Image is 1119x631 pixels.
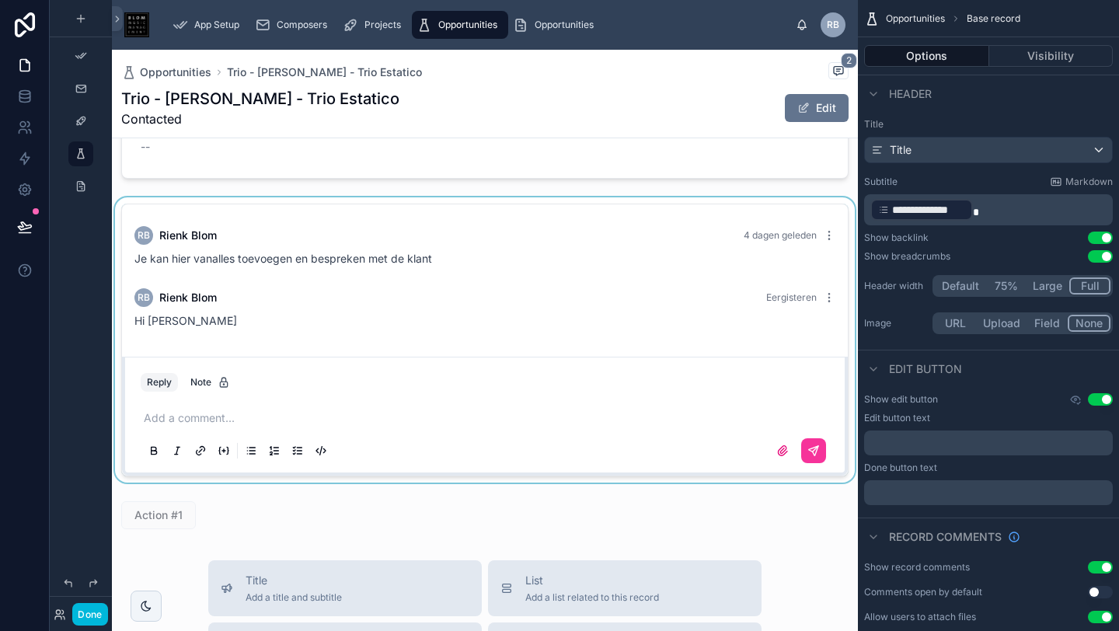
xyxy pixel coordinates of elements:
[864,412,930,424] label: Edit button text
[976,315,1027,332] button: Upload
[525,573,659,588] span: List
[935,315,976,332] button: URL
[864,232,929,244] div: Show backlink
[864,45,989,67] button: Options
[967,12,1020,25] span: Base record
[246,591,342,604] span: Add a title and subtitle
[828,62,849,82] button: 2
[827,19,839,31] span: RB
[864,462,937,474] label: Done button text
[1068,315,1110,332] button: None
[864,118,1113,131] label: Title
[886,12,945,25] span: Opportunities
[121,110,399,128] span: Contacted
[864,194,1113,225] div: scrollable content
[121,64,211,80] a: Opportunities
[140,64,211,80] span: Opportunities
[72,603,107,626] button: Done
[338,11,412,39] a: Projects
[227,64,422,80] a: Trio - [PERSON_NAME] - Trio Estatico
[864,561,970,573] div: Show record comments
[364,19,401,31] span: Projects
[889,529,1002,545] span: Record comments
[864,250,950,263] div: Show breadcrumbs
[989,45,1114,67] button: Visibility
[488,560,762,616] button: ListAdd a list related to this record
[986,277,1026,295] button: 75%
[121,88,399,110] h1: Trio - [PERSON_NAME] - Trio Estatico
[168,11,250,39] a: App Setup
[250,11,338,39] a: Composers
[1027,315,1068,332] button: Field
[864,480,1113,505] div: scrollable content
[890,142,912,158] span: Title
[162,8,796,42] div: scrollable content
[785,94,849,122] button: Edit
[864,431,1113,455] div: scrollable content
[208,560,482,616] button: TitleAdd a title and subtitle
[841,53,857,68] span: 2
[124,12,149,37] img: App logo
[864,393,938,406] label: Show edit button
[246,573,342,588] span: Title
[438,19,497,31] span: Opportunities
[889,86,932,102] span: Header
[412,11,508,39] a: Opportunities
[864,137,1113,163] button: Title
[194,19,239,31] span: App Setup
[525,591,659,604] span: Add a list related to this record
[864,586,982,598] div: Comments open by default
[864,280,926,292] label: Header width
[1050,176,1113,188] a: Markdown
[1065,176,1113,188] span: Markdown
[864,317,926,329] label: Image
[277,19,327,31] span: Composers
[1069,277,1110,295] button: Full
[1026,277,1069,295] button: Large
[935,277,986,295] button: Default
[864,176,898,188] label: Subtitle
[508,11,605,39] a: Opportunities
[535,19,594,31] span: Opportunities
[889,361,962,377] span: Edit button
